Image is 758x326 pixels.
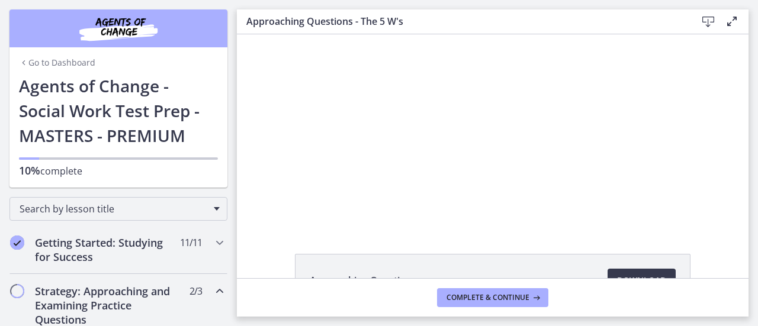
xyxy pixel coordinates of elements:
h3: Approaching Questions - The 5 W's [246,14,677,28]
h2: Getting Started: Studying for Success [35,235,179,264]
span: Complete & continue [447,293,529,302]
span: Search by lesson title [20,202,208,215]
a: Go to Dashboard [19,57,95,69]
button: Complete & continue [437,288,548,307]
span: 11 / 11 [180,235,202,250]
span: Approaching Questions [310,273,416,288]
span: 10% [19,163,40,177]
img: Agents of Change [47,14,189,43]
iframe: Video Lesson [237,34,749,227]
div: Search by lesson title [9,197,227,221]
i: Completed [10,235,24,250]
h1: Agents of Change - Social Work Test Prep - MASTERS - PREMIUM [19,73,218,148]
span: Download [617,273,666,288]
span: 2 / 3 [189,284,202,298]
p: complete [19,163,218,178]
a: Download [608,269,676,292]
